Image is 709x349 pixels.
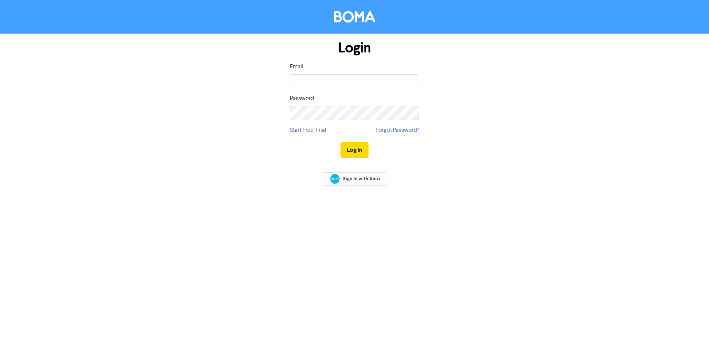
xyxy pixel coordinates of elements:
[290,94,314,103] label: Password
[290,126,326,135] a: Start Free Trial
[334,11,375,23] img: BOMA Logo
[290,62,304,71] label: Email
[343,175,380,182] span: Sign In with Xero
[376,126,419,135] a: Forgot Password?
[330,174,340,184] img: Xero logo
[340,142,369,158] button: Log In
[323,172,386,185] a: Sign In with Xero
[290,40,419,57] h1: Login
